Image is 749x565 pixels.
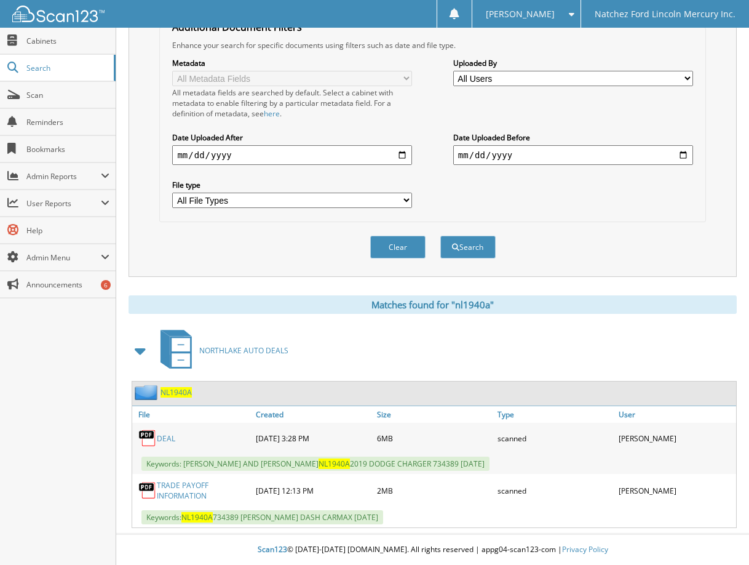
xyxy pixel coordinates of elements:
span: Natchez Ford Lincoln Mercury Inc. [595,10,735,18]
img: folder2.png [135,385,160,400]
img: PDF.png [138,481,157,500]
div: 2MB [374,477,494,504]
a: NORTHLAKE AUTO DEALS [153,326,288,375]
span: NL1940A [181,512,213,523]
a: DEAL [157,433,175,444]
div: 6 [101,280,111,290]
div: scanned [494,426,615,451]
span: Admin Menu [26,252,101,263]
a: Type [494,406,615,423]
label: File type [172,180,412,190]
a: File [132,406,253,423]
a: User [616,406,736,423]
span: Keywords: 734389 [PERSON_NAME] DASH CARMAX [DATE] [141,510,383,524]
span: User Reports [26,198,101,209]
span: Help [26,225,109,236]
label: Date Uploaded Before [453,132,693,143]
a: here [264,108,280,119]
span: NL1940A [319,459,350,469]
button: Clear [370,236,426,258]
input: end [453,145,693,165]
div: © [DATE]-[DATE] [DOMAIN_NAME]. All rights reserved | appg04-scan123-com | [116,535,749,565]
div: All metadata fields are searched by default. Select a cabinet with metadata to enable filtering b... [172,87,412,119]
span: Scan123 [258,544,287,555]
div: [PERSON_NAME] [616,426,736,451]
span: Bookmarks [26,144,109,154]
span: NORTHLAKE AUTO DEALS [199,345,288,356]
button: Search [440,236,496,258]
label: Metadata [172,58,412,68]
a: Size [374,406,494,423]
span: [PERSON_NAME] [486,10,555,18]
span: Announcements [26,279,109,290]
input: start [172,145,412,165]
label: Uploaded By [453,58,693,68]
div: Enhance your search for specific documents using filters such as date and file type. [166,40,699,50]
span: Reminders [26,117,109,127]
div: [DATE] 3:28 PM [253,426,373,451]
a: TRADE PAYOFF INFORMATION [157,480,250,501]
div: Matches found for "nl1940a" [129,295,737,314]
span: Keywords: [PERSON_NAME] AND [PERSON_NAME] 2019 DODGE CHARGER 734389 [DATE] [141,457,489,471]
img: PDF.png [138,429,157,447]
label: Date Uploaded After [172,132,412,143]
span: Search [26,63,108,73]
img: scan123-logo-white.svg [12,6,105,22]
div: scanned [494,477,615,504]
span: Admin Reports [26,171,101,182]
a: NL1940A [160,387,192,398]
span: Cabinets [26,36,109,46]
div: [DATE] 12:13 PM [253,477,373,504]
a: Privacy Policy [562,544,608,555]
a: Created [253,406,373,423]
span: Scan [26,90,109,100]
div: 6MB [374,426,494,451]
div: [PERSON_NAME] [616,477,736,504]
